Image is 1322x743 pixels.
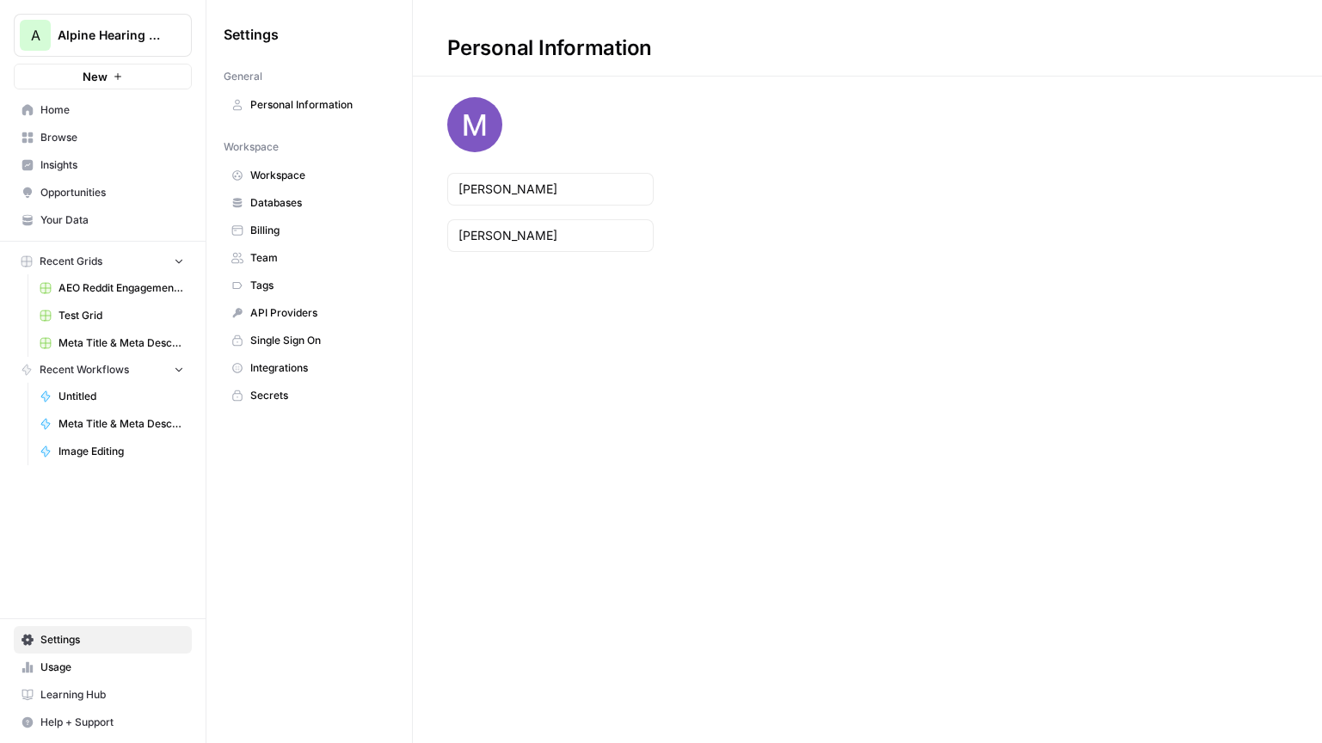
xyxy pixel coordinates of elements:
[14,151,192,179] a: Insights
[32,329,192,357] a: Meta Title & Meta Descriptions Grid (2)
[224,272,395,299] a: Tags
[14,681,192,709] a: Learning Hub
[32,274,192,302] a: AEO Reddit Engagement (1)
[58,280,184,296] span: AEO Reddit Engagement (1)
[250,250,387,266] span: Team
[14,14,192,57] button: Workspace: Alpine Hearing Protection
[14,206,192,234] a: Your Data
[40,185,184,200] span: Opportunities
[224,162,395,189] a: Workspace
[250,278,387,293] span: Tags
[250,168,387,183] span: Workspace
[14,64,192,89] button: New
[32,438,192,465] a: Image Editing
[14,709,192,736] button: Help + Support
[58,308,184,323] span: Test Grid
[224,91,395,119] a: Personal Information
[250,195,387,211] span: Databases
[14,179,192,206] a: Opportunities
[224,139,279,155] span: Workspace
[447,97,502,152] img: avatar
[40,254,102,269] span: Recent Grids
[40,130,184,145] span: Browse
[40,660,184,675] span: Usage
[413,34,686,62] div: Personal Information
[250,388,387,403] span: Secrets
[250,305,387,321] span: API Providers
[40,157,184,173] span: Insights
[250,333,387,348] span: Single Sign On
[58,27,162,44] span: Alpine Hearing Protection
[14,249,192,274] button: Recent Grids
[250,360,387,376] span: Integrations
[224,69,262,84] span: General
[224,24,279,45] span: Settings
[250,223,387,238] span: Billing
[224,327,395,354] a: Single Sign On
[224,189,395,217] a: Databases
[32,410,192,438] a: Meta Title & Meta Descriptions
[58,389,184,404] span: Untitled
[40,715,184,730] span: Help + Support
[14,124,192,151] a: Browse
[40,212,184,228] span: Your Data
[14,626,192,654] a: Settings
[40,632,184,648] span: Settings
[32,383,192,410] a: Untitled
[58,335,184,351] span: Meta Title & Meta Descriptions Grid (2)
[224,354,395,382] a: Integrations
[31,25,40,46] span: A
[58,416,184,432] span: Meta Title & Meta Descriptions
[224,244,395,272] a: Team
[40,687,184,703] span: Learning Hub
[224,217,395,244] a: Billing
[40,102,184,118] span: Home
[40,362,129,378] span: Recent Workflows
[58,444,184,459] span: Image Editing
[14,357,192,383] button: Recent Workflows
[224,382,395,409] a: Secrets
[32,302,192,329] a: Test Grid
[83,68,108,85] span: New
[14,96,192,124] a: Home
[250,97,387,113] span: Personal Information
[224,299,395,327] a: API Providers
[14,654,192,681] a: Usage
